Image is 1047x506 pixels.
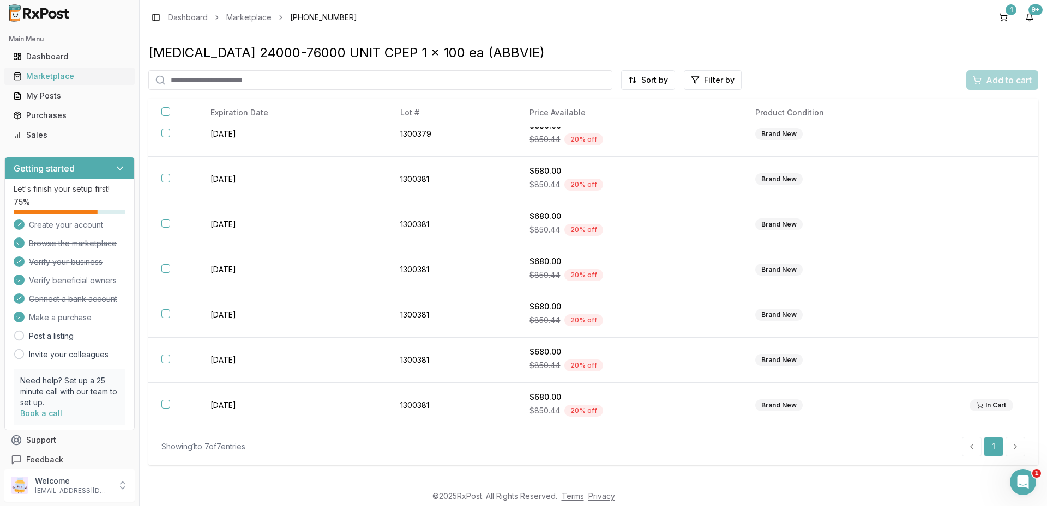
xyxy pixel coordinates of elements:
[564,314,603,326] div: 20 % off
[197,338,387,383] td: [DATE]
[4,68,135,85] button: Marketplace
[970,399,1013,411] div: In Cart
[29,294,117,304] span: Connect a bank account
[13,51,126,62] div: Dashboard
[13,71,126,82] div: Marketplace
[4,48,135,65] button: Dashboard
[197,202,387,247] td: [DATE]
[564,359,603,371] div: 20 % off
[742,99,956,127] th: Product Condition
[995,9,1012,26] button: 1
[387,383,516,428] td: 1300381
[20,375,119,408] p: Need help? Set up a 25 minute call with our team to set up.
[148,44,1038,62] div: [MEDICAL_DATA] 24000-76000 UNIT CPEP 1 x 100 ea (ABBVIE)
[684,70,742,90] button: Filter by
[4,4,74,22] img: RxPost Logo
[529,346,729,357] div: $680.00
[387,338,516,383] td: 1300381
[290,12,357,23] span: [PHONE_NUMBER]
[29,238,117,249] span: Browse the marketplace
[13,90,126,101] div: My Posts
[4,450,135,470] button: Feedback
[1032,469,1041,478] span: 1
[197,383,387,428] td: [DATE]
[29,257,103,267] span: Verify your business
[4,430,135,450] button: Support
[562,491,584,501] a: Terms
[564,224,603,236] div: 20 % off
[9,47,130,66] a: Dashboard
[529,256,729,267] div: $680.00
[35,486,111,495] p: [EMAIL_ADDRESS][DOMAIN_NAME]
[26,454,63,465] span: Feedback
[387,99,516,127] th: Lot #
[564,133,603,145] div: 20 % off
[14,184,125,194] p: Let's finish your setup first!
[704,75,735,86] span: Filter by
[529,405,560,416] span: $850.44
[168,12,357,23] nav: breadcrumb
[197,247,387,292] td: [DATE]
[529,211,729,222] div: $680.00
[755,218,803,230] div: Brand New
[197,292,387,338] td: [DATE]
[755,399,803,411] div: Brand New
[168,12,208,23] a: Dashboard
[11,477,28,494] img: User avatar
[197,112,387,157] td: [DATE]
[516,99,742,127] th: Price Available
[35,475,111,486] p: Welcome
[984,437,1003,456] a: 1
[226,12,272,23] a: Marketplace
[564,179,603,191] div: 20 % off
[14,162,75,175] h3: Getting started
[755,354,803,366] div: Brand New
[529,360,560,371] span: $850.44
[14,197,30,208] span: 75 %
[13,130,126,141] div: Sales
[529,224,560,235] span: $850.44
[4,126,135,144] button: Sales
[387,292,516,338] td: 1300381
[529,270,560,281] span: $850.44
[197,99,387,127] th: Expiration Date
[588,491,615,501] a: Privacy
[29,220,103,230] span: Create your account
[962,437,1025,456] nav: pagination
[529,179,560,190] span: $850.44
[755,173,803,185] div: Brand New
[29,331,74,342] a: Post a listing
[529,134,560,145] span: $850.44
[529,315,560,326] span: $850.44
[755,128,803,140] div: Brand New
[13,110,126,121] div: Purchases
[9,35,130,44] h2: Main Menu
[9,106,130,125] a: Purchases
[1021,9,1038,26] button: 9+
[1006,4,1016,15] div: 1
[387,157,516,202] td: 1300381
[1010,469,1036,495] iframe: Intercom live chat
[387,202,516,247] td: 1300381
[529,392,729,403] div: $680.00
[621,70,675,90] button: Sort by
[161,441,245,452] div: Showing 1 to 7 of 7 entries
[9,86,130,106] a: My Posts
[9,66,130,86] a: Marketplace
[4,107,135,124] button: Purchases
[29,312,92,323] span: Make a purchase
[755,264,803,276] div: Brand New
[529,301,729,312] div: $680.00
[4,87,135,105] button: My Posts
[9,125,130,145] a: Sales
[529,166,729,176] div: $680.00
[20,409,62,418] a: Book a call
[564,269,603,281] div: 20 % off
[387,112,516,157] td: 1300379
[29,275,117,286] span: Verify beneficial owners
[29,349,109,360] a: Invite your colleagues
[755,309,803,321] div: Brand New
[197,157,387,202] td: [DATE]
[564,405,603,417] div: 20 % off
